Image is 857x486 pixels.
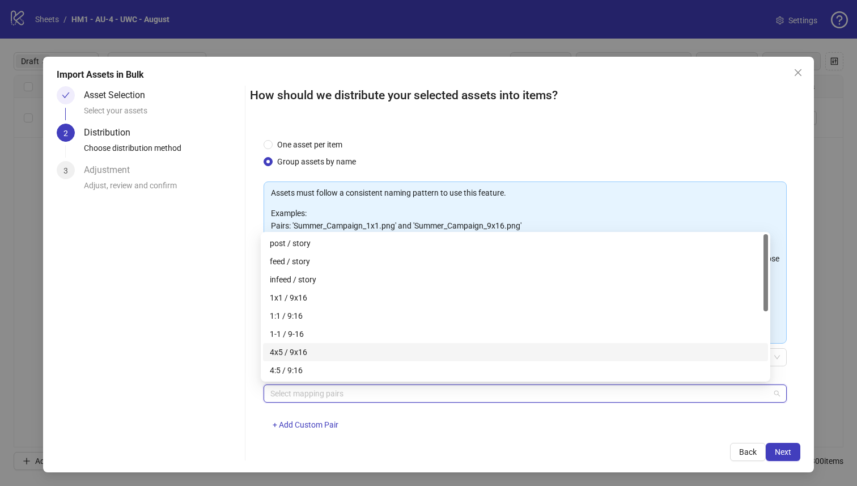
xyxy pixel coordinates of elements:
div: infeed / story [263,271,768,289]
div: 1x1 / 9x16 [270,291,761,304]
div: Adjustment [84,161,139,179]
div: 1:1 / 9:16 [270,310,761,322]
div: Adjust, review and confirm [84,179,240,198]
div: 1-1 / 9-16 [263,325,768,343]
button: Close [789,64,807,82]
div: Asset Selection [84,86,154,104]
span: close [794,68,803,77]
div: post / story [270,237,761,250]
div: 1x1 / 9x16 [263,289,768,307]
button: Back [730,443,766,461]
div: feed / story [263,252,768,271]
button: Next [766,443,800,461]
button: + Add Custom Pair [264,416,347,434]
div: post / story [263,234,768,252]
span: + Add Custom Pair [273,420,338,429]
div: 4:5 / 9:16 [263,361,768,379]
div: 4:5 / 9:16 [270,364,761,377]
span: Group assets by name [273,155,360,168]
span: 3 [63,166,68,175]
span: One asset per item [273,138,347,151]
div: 4x5 / 9x16 [263,343,768,361]
h2: How should we distribute your selected assets into items? [250,86,801,105]
p: Examples: Pairs: 'Summer_Campaign_1x1.png' and 'Summer_Campaign_9x16.png' Triples: 'Summer_Campai... [271,207,780,244]
div: Distribution [84,124,139,142]
div: 1-1 / 9-16 [270,328,761,340]
span: Back [739,447,757,457]
div: infeed / story [270,273,761,286]
span: 2 [63,129,68,138]
div: Choose distribution method [84,142,240,161]
span: Next [775,447,791,457]
div: Select your assets [84,104,240,124]
p: Assets must follow a consistent naming pattern to use this feature. [271,187,780,199]
div: Import Assets in Bulk [57,68,801,82]
div: 4x5 / 9x16 [270,346,761,358]
div: 1:1 / 9:16 [263,307,768,325]
div: feed / story [270,255,761,268]
span: check [62,91,70,99]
